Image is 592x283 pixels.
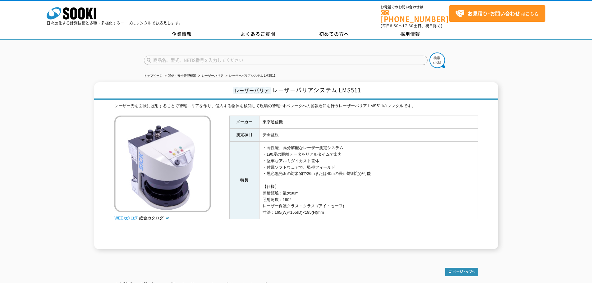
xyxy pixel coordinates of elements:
[259,142,478,219] td: ・高性能、高分解能なレーザー測定システム ・190度の距離データをリアルタイムで出力 ・堅牢なアルミダイカスト筐体 ・付属ソフトウェアで、監視フィールド ・黒色無光沢の対象物で26mまたは40m...
[202,74,223,77] a: レーザーバリア
[381,10,449,22] a: [PHONE_NUMBER]
[449,5,545,22] a: お見積り･お問い合わせはこちら
[229,142,259,219] th: 特長
[296,30,372,39] a: 初めての方へ
[168,74,196,77] a: 通信・安全管理機器
[47,21,183,25] p: 日々進化する計測技術と多種・多様化するニーズにレンタルでお応えします。
[114,103,478,109] div: レーザー光を面状に照射することで警報エリアを作り、侵入する物体を検知して現場の警報+オペレータへの警報通知を行うレーザーバリア LMS511のレンタルです。
[224,73,276,79] li: レーザーバリアシステム LMS511
[468,10,520,17] strong: お見積り･お問い合わせ
[445,268,478,276] img: トップページへ
[319,30,349,37] span: 初めての方へ
[272,86,361,94] span: レーザーバリアシステム LMS511
[381,5,449,9] span: お電話でのお問い合わせは
[139,216,170,220] a: 総合カタログ
[220,30,296,39] a: よくあるご質問
[381,23,442,29] span: (平日 ～ 土日、祝日除く)
[259,129,478,142] td: 安全監視
[390,23,399,29] span: 8:50
[455,9,539,18] span: はこちら
[144,74,163,77] a: トップページ
[372,30,448,39] a: 採用情報
[144,56,428,65] input: 商品名、型式、NETIS番号を入力してください
[114,215,138,221] img: webカタログ
[429,52,445,68] img: btn_search.png
[229,116,259,129] th: メーカー
[402,23,414,29] span: 17:30
[259,116,478,129] td: 東京通信機
[229,129,259,142] th: 測定項目
[233,87,271,94] span: レーザーバリア
[144,30,220,39] a: 企業情報
[114,116,211,212] img: レーザーバリアシステム LMS511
